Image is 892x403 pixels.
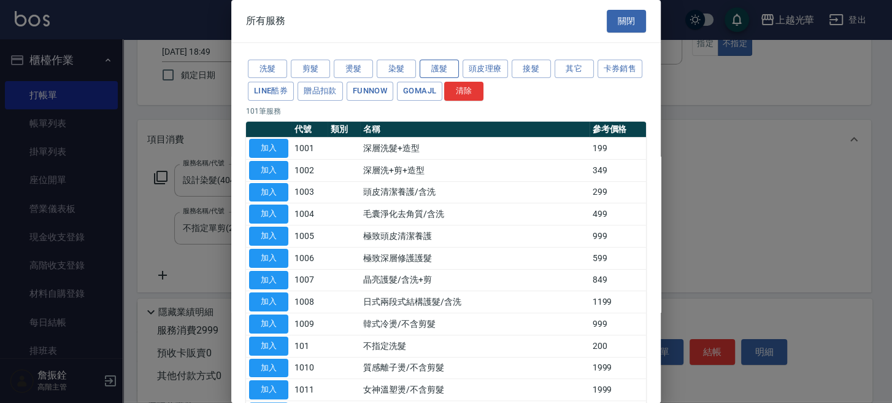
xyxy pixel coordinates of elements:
td: 1999 [590,357,647,379]
button: 清除 [444,82,483,101]
button: 其它 [555,60,594,79]
td: 299 [590,181,647,203]
button: 加入 [249,292,288,311]
th: 參考價格 [590,122,647,138]
td: 1004 [291,203,328,225]
td: 1010 [291,357,328,379]
button: 護髮 [420,60,459,79]
td: 849 [590,269,647,291]
td: 1008 [291,291,328,313]
button: 剪髮 [291,60,330,79]
button: 接髮 [512,60,551,79]
td: 1003 [291,181,328,203]
button: GOMAJL [397,82,442,101]
td: 晶亮護髮/含洗+剪 [360,269,590,291]
td: 深層洗髮+造型 [360,138,590,160]
td: 999 [590,313,647,335]
td: 199 [590,138,647,160]
td: 1011 [291,379,328,401]
p: 101 筆服務 [246,106,646,117]
td: 499 [590,203,647,225]
td: 1006 [291,247,328,269]
td: 毛囊淨化去角質/含洗 [360,203,590,225]
td: 999 [590,225,647,248]
button: 加入 [249,315,288,334]
button: 卡券銷售 [598,60,643,79]
td: 日式兩段式結構護髮/含洗 [360,291,590,313]
button: 染髮 [377,60,416,79]
button: 加入 [249,271,288,290]
button: 加入 [249,139,288,158]
td: 質感離子燙/不含剪髮 [360,357,590,379]
button: 加入 [249,161,288,180]
td: 女神溫塑燙/不含剪髮 [360,379,590,401]
td: 深層洗+剪+造型 [360,159,590,181]
button: LINE酷券 [248,82,294,101]
td: 349 [590,159,647,181]
button: 加入 [249,227,288,246]
td: 1009 [291,313,328,335]
button: 加入 [249,205,288,224]
td: 1007 [291,269,328,291]
button: 加入 [249,249,288,268]
button: 加入 [249,359,288,378]
td: 1005 [291,225,328,248]
span: 所有服務 [246,15,285,27]
button: 加入 [249,337,288,356]
button: 頭皮理療 [463,60,508,79]
th: 名稱 [360,122,590,138]
td: 頭皮清潔養護/含洗 [360,181,590,203]
button: FUNNOW [347,82,393,101]
button: 加入 [249,183,288,202]
td: 1001 [291,138,328,160]
td: 1002 [291,159,328,181]
button: 加入 [249,380,288,399]
td: 韓式冷燙/不含剪髮 [360,313,590,335]
td: 101 [291,335,328,357]
td: 599 [590,247,647,269]
button: 洗髮 [248,60,287,79]
td: 1999 [590,379,647,401]
td: 不指定洗髮 [360,335,590,357]
td: 極致頭皮清潔養護 [360,225,590,248]
td: 1199 [590,291,647,313]
td: 200 [590,335,647,357]
th: 代號 [291,122,328,138]
button: 贈品扣款 [298,82,343,101]
button: 關閉 [607,10,646,33]
td: 極致深層修護護髮 [360,247,590,269]
button: 燙髮 [334,60,373,79]
th: 類別 [328,122,360,138]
